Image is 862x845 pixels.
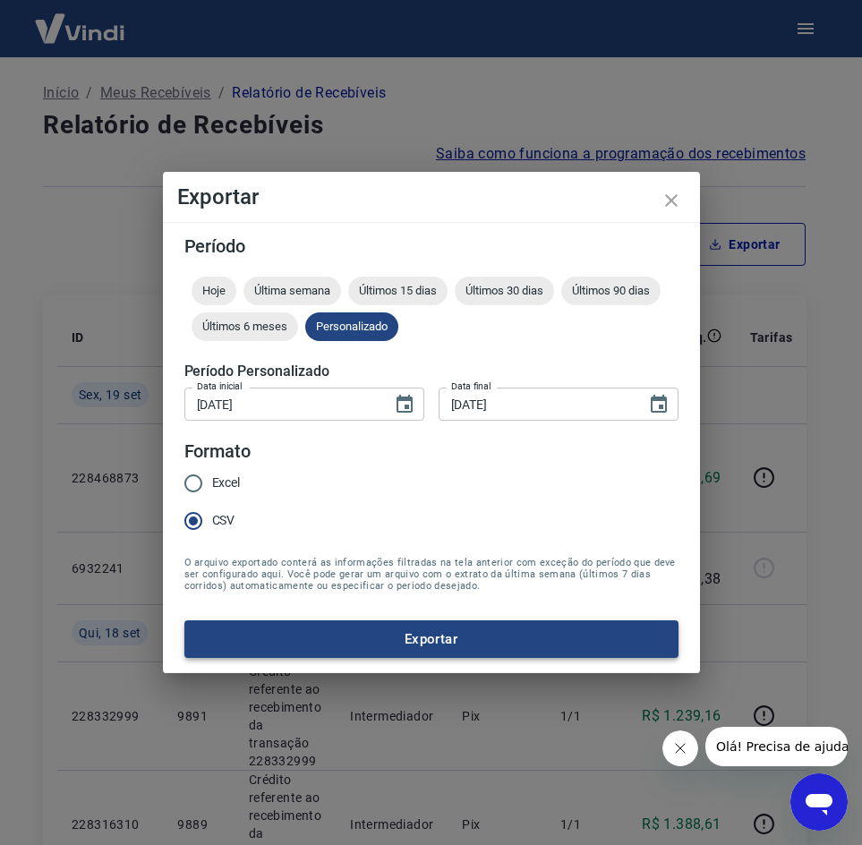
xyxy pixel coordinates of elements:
[197,380,243,393] label: Data inicial
[455,277,554,305] div: Últimos 30 dias
[305,312,398,341] div: Personalizado
[387,387,422,422] button: Choose date, selected date is 18 de set de 2025
[212,474,241,492] span: Excel
[641,387,677,422] button: Choose date, selected date is 19 de set de 2025
[662,730,698,766] iframe: Fechar mensagem
[705,727,848,766] iframe: Mensagem da empresa
[212,511,235,530] span: CSV
[348,277,448,305] div: Últimos 15 dias
[192,277,236,305] div: Hoje
[243,284,341,297] span: Última semana
[650,179,693,222] button: close
[11,13,150,27] span: Olá! Precisa de ajuda?
[243,277,341,305] div: Última semana
[184,388,380,421] input: DD/MM/YYYY
[455,284,554,297] span: Últimos 30 dias
[184,557,679,592] span: O arquivo exportado conterá as informações filtradas na tela anterior com exceção do período que ...
[451,380,491,393] label: Data final
[348,284,448,297] span: Últimos 15 dias
[561,277,661,305] div: Últimos 90 dias
[184,620,679,658] button: Exportar
[177,186,686,208] h4: Exportar
[184,237,679,255] h5: Período
[790,773,848,831] iframe: Botão para abrir a janela de mensagens
[192,320,298,333] span: Últimos 6 meses
[439,388,634,421] input: DD/MM/YYYY
[184,363,679,380] h5: Período Personalizado
[561,284,661,297] span: Últimos 90 dias
[192,312,298,341] div: Últimos 6 meses
[305,320,398,333] span: Personalizado
[192,284,236,297] span: Hoje
[184,439,252,465] legend: Formato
